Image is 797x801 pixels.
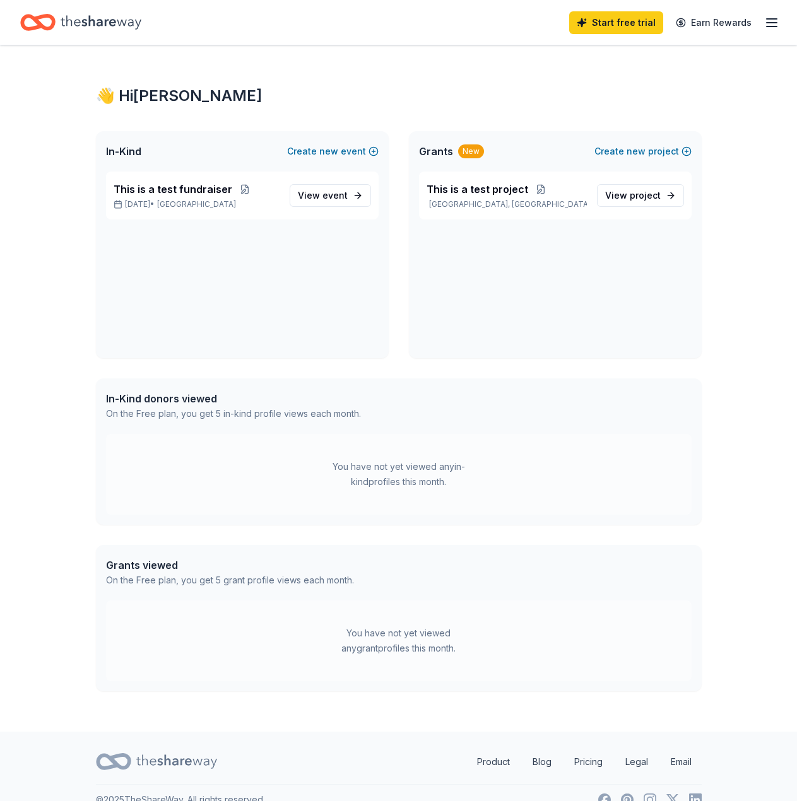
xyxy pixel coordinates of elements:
div: On the Free plan, you get 5 in-kind profile views each month. [106,406,361,421]
div: New [458,144,484,158]
span: This is a test fundraiser [114,182,232,197]
div: You have not yet viewed any grant profiles this month. [320,626,478,656]
a: Home [20,8,141,37]
a: Earn Rewards [668,11,759,34]
span: Grants [419,144,453,159]
a: Start free trial [569,11,663,34]
div: In-Kind donors viewed [106,391,361,406]
span: In-Kind [106,144,141,159]
div: 👋 Hi [PERSON_NAME] [96,86,702,106]
div: Grants viewed [106,558,354,573]
span: new [627,144,646,159]
a: Pricing [564,749,613,775]
nav: quick links [467,749,702,775]
span: This is a test project [427,182,528,197]
p: [DATE] • [114,199,280,209]
span: event [322,190,348,201]
a: Email [661,749,702,775]
span: new [319,144,338,159]
a: Blog [522,749,562,775]
a: View event [290,184,371,207]
p: [GEOGRAPHIC_DATA], [GEOGRAPHIC_DATA] [427,199,587,209]
a: View project [597,184,684,207]
span: project [630,190,661,201]
div: You have not yet viewed any in-kind profiles this month. [320,459,478,489]
div: On the Free plan, you get 5 grant profile views each month. [106,573,354,588]
button: Createnewproject [594,144,692,159]
a: Product [467,749,520,775]
span: View [298,188,348,203]
a: Legal [615,749,658,775]
span: [GEOGRAPHIC_DATA] [157,199,236,209]
button: Createnewevent [287,144,379,159]
span: View [605,188,661,203]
